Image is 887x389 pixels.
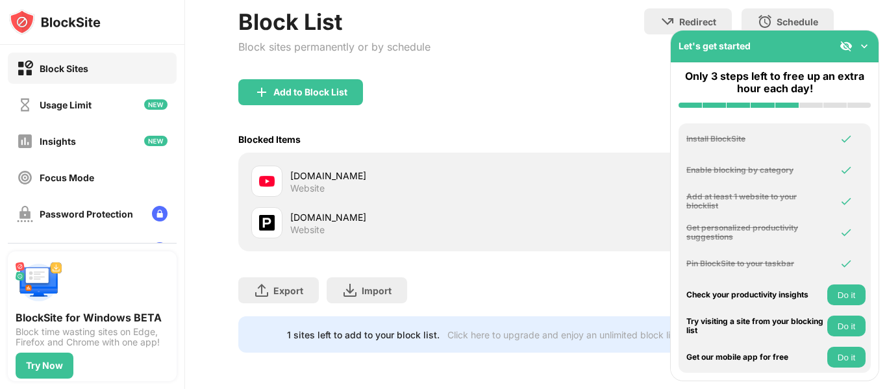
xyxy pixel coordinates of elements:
[16,311,169,324] div: BlockSite for Windows BETA
[290,182,325,194] div: Website
[840,132,853,145] img: omni-check.svg
[17,206,33,222] img: password-protection-off.svg
[152,206,168,221] img: lock-menu.svg
[40,172,94,183] div: Focus Mode
[827,284,866,305] button: Do it
[287,329,440,340] div: 1 sites left to add to your block list.
[17,97,33,113] img: time-usage-off.svg
[290,169,536,182] div: [DOMAIN_NAME]
[290,224,325,236] div: Website
[686,317,824,336] div: Try visiting a site from your blocking list
[16,327,169,347] div: Block time wasting sites on Edge, Firefox and Chrome with one app!
[26,360,63,371] div: Try Now
[686,166,824,175] div: Enable blocking by category
[686,192,824,211] div: Add at least 1 website to your blocklist
[777,16,818,27] div: Schedule
[238,8,431,35] div: Block List
[259,173,275,189] img: favicons
[827,316,866,336] button: Do it
[144,99,168,110] img: new-icon.svg
[679,40,751,51] div: Let's get started
[238,134,301,145] div: Blocked Items
[16,259,62,306] img: push-desktop.svg
[144,136,168,146] img: new-icon.svg
[17,60,33,77] img: block-on.svg
[40,63,88,74] div: Block Sites
[9,9,101,35] img: logo-blocksite.svg
[447,329,681,340] div: Click here to upgrade and enjoy an unlimited block list.
[686,290,824,299] div: Check your productivity insights
[40,99,92,110] div: Usage Limit
[840,195,853,208] img: omni-check.svg
[686,259,824,268] div: Pin BlockSite to your taskbar
[40,208,133,220] div: Password Protection
[17,169,33,186] img: focus-off.svg
[858,40,871,53] img: omni-setup-toggle.svg
[152,242,168,258] img: lock-menu.svg
[273,285,303,296] div: Export
[686,353,824,362] div: Get our mobile app for free
[238,40,431,53] div: Block sites permanently or by schedule
[840,226,853,239] img: omni-check.svg
[679,70,871,95] div: Only 3 steps left to free up an extra hour each day!
[17,242,33,258] img: customize-block-page-off.svg
[362,285,392,296] div: Import
[17,133,33,149] img: insights-off.svg
[273,87,347,97] div: Add to Block List
[840,164,853,177] img: omni-check.svg
[290,210,536,224] div: [DOMAIN_NAME]
[259,215,275,231] img: favicons
[840,40,853,53] img: eye-not-visible.svg
[40,136,76,147] div: Insights
[679,16,716,27] div: Redirect
[686,223,824,242] div: Get personalized productivity suggestions
[686,134,824,144] div: Install BlockSite
[827,347,866,368] button: Do it
[840,257,853,270] img: omni-check.svg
